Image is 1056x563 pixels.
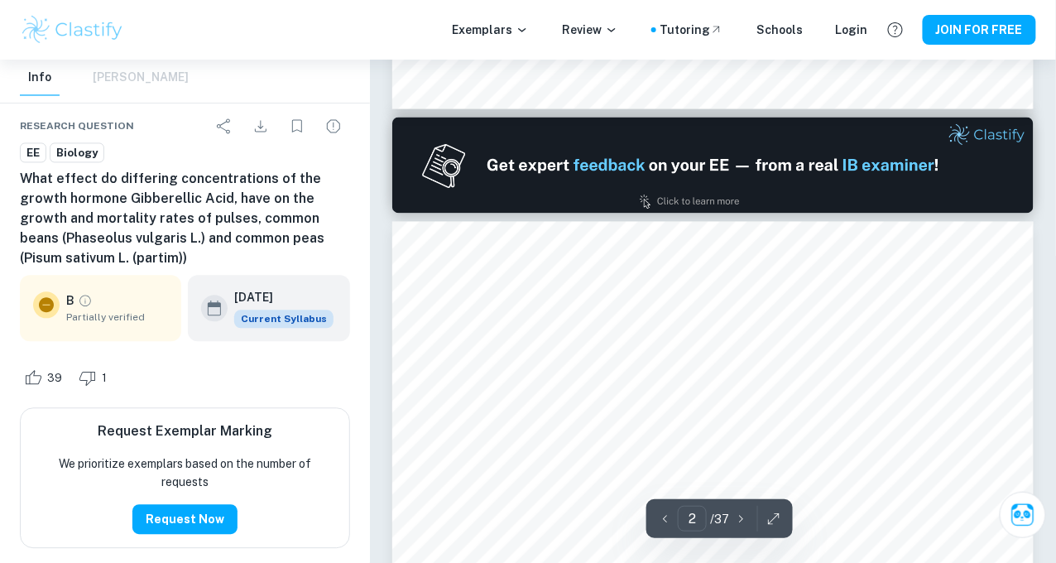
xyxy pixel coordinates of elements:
[234,310,334,329] span: Current Syllabus
[234,289,320,307] h6: [DATE]
[392,118,1034,214] img: Ad
[20,365,71,392] div: Like
[452,21,529,39] p: Exemplars
[66,310,168,325] span: Partially verified
[78,294,93,309] a: Grade partially verified
[20,143,46,164] a: EE
[34,455,336,492] p: We prioritize exemplars based on the number of requests
[74,365,116,392] div: Dislike
[244,110,277,143] div: Download
[756,21,803,39] a: Schools
[20,170,350,269] h6: What effect do differing concentrations of the growth hormone Gibberellic Acid, have on the growt...
[234,310,334,329] div: This exemplar is based on the current syllabus. Feel free to refer to it for inspiration/ideas wh...
[562,21,618,39] p: Review
[208,110,241,143] div: Share
[836,21,868,39] a: Login
[20,13,125,46] img: Clastify logo
[1000,492,1046,538] button: Ask Clai
[20,60,60,96] button: Info
[881,16,910,44] button: Help and Feedback
[50,146,103,162] span: Biology
[38,371,71,387] span: 39
[923,15,1036,45] button: JOIN FOR FREE
[317,110,350,143] div: Report issue
[21,146,46,162] span: EE
[20,119,134,134] span: Research question
[660,21,723,39] a: Tutoring
[710,510,729,528] p: / 37
[50,143,104,164] a: Biology
[98,422,272,442] h6: Request Exemplar Marking
[132,505,238,535] button: Request Now
[66,292,74,310] p: B
[93,371,116,387] span: 1
[281,110,314,143] div: Bookmark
